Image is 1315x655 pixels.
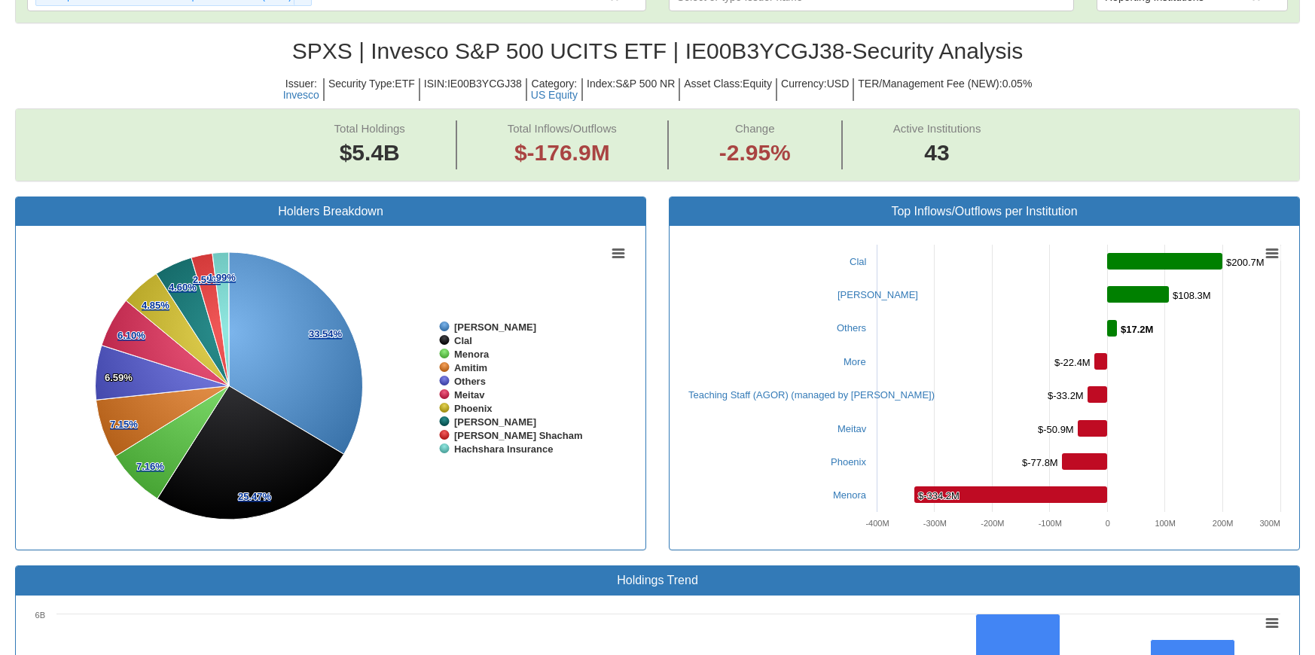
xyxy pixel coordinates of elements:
h5: TER/Management Fee (NEW) : 0.05% [854,78,1036,102]
a: Menora [833,489,866,501]
tspan: $17.2M [1121,324,1153,335]
span: -2.95% [719,137,791,169]
tspan: 7.16% [136,461,164,472]
h5: Index : S&P 500 NR [583,78,680,102]
tspan: $-334.2M [918,490,960,501]
tspan: $-77.8M [1022,457,1058,468]
span: Change [735,122,775,135]
tspan: Meitav [454,389,485,401]
tspan: 6.59% [105,372,133,383]
tspan: Amitim [454,362,487,373]
a: Meitav [838,423,866,434]
tspan: [PERSON_NAME] Shacham [454,430,582,441]
tspan: 2.55% [193,274,221,285]
tspan: Hachshara Insurance [454,443,554,455]
span: $5.4B [340,140,400,165]
h5: Issuer : [279,78,325,102]
tspan: $200.7M [1226,257,1265,268]
h2: SPXS | Invesco S&P 500 UCITS ETF | IE00B3YCGJ38 - Security Analysis [15,38,1300,63]
tspan: Menora [454,349,490,360]
button: Invesco [283,90,319,101]
text: 200M [1213,519,1234,528]
span: $-176.9M [514,140,610,165]
tspan: $-22.4M [1054,357,1091,368]
text: -400M [865,519,889,528]
tspan: $-33.2M [1048,390,1084,401]
text: 6B [35,611,45,620]
text: -100M [1039,519,1062,528]
tspan: Others [454,376,486,387]
h3: Top Inflows/Outflows per Institution [681,205,1288,218]
h5: Security Type : ETF [325,78,420,102]
a: Teaching Staff (AGOR) (managed by [PERSON_NAME]) [688,389,935,401]
button: US Equity [531,90,578,101]
a: [PERSON_NAME] [838,289,918,300]
span: Total Inflows/Outflows [508,122,617,135]
tspan: Phoenix [454,403,493,414]
text: 100M [1155,519,1176,528]
tspan: 4.85% [142,300,169,311]
tspan: 25.47% [238,491,272,502]
h3: Holders Breakdown [27,205,634,218]
tspan: 6.10% [117,330,145,341]
tspan: 7.15% [110,419,138,430]
h5: ISIN : IE00B3YCGJ38 [420,78,527,102]
tspan: Clal [454,335,472,346]
h5: Asset Class : Equity [680,78,777,102]
span: Active Institutions [893,122,981,135]
text: 0 [1106,519,1110,528]
tspan: 33.54% [309,328,343,340]
span: Total Holdings [334,122,405,135]
h5: Category : [527,78,583,102]
tspan: $-50.9M [1038,424,1074,435]
a: Others [837,322,866,334]
text: -300M [923,519,947,528]
h3: Holdings Trend [27,574,1288,587]
text: -200M [981,519,1004,528]
tspan: 1.99% [208,272,236,283]
tspan: 4.60% [169,282,197,293]
a: Phoenix [831,456,866,468]
text: 300M [1259,519,1280,528]
tspan: [PERSON_NAME] [454,321,536,333]
h5: Currency : USD [777,78,854,102]
a: Clal [850,256,866,267]
tspan: [PERSON_NAME] [454,416,536,428]
a: More [844,356,866,367]
tspan: $108.3M [1173,290,1211,301]
span: 43 [893,137,981,169]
